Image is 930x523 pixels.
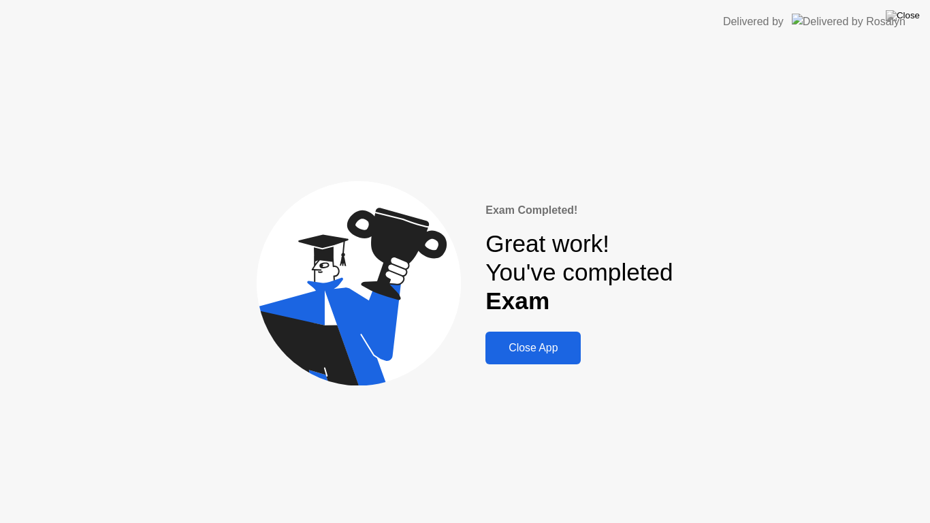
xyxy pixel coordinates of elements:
button: Close App [485,332,581,364]
div: Delivered by [723,14,784,30]
b: Exam [485,287,549,314]
img: Delivered by Rosalyn [792,14,905,29]
div: Exam Completed! [485,202,673,219]
div: Close App [490,342,577,354]
img: Close [886,10,920,21]
div: Great work! You've completed [485,229,673,316]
